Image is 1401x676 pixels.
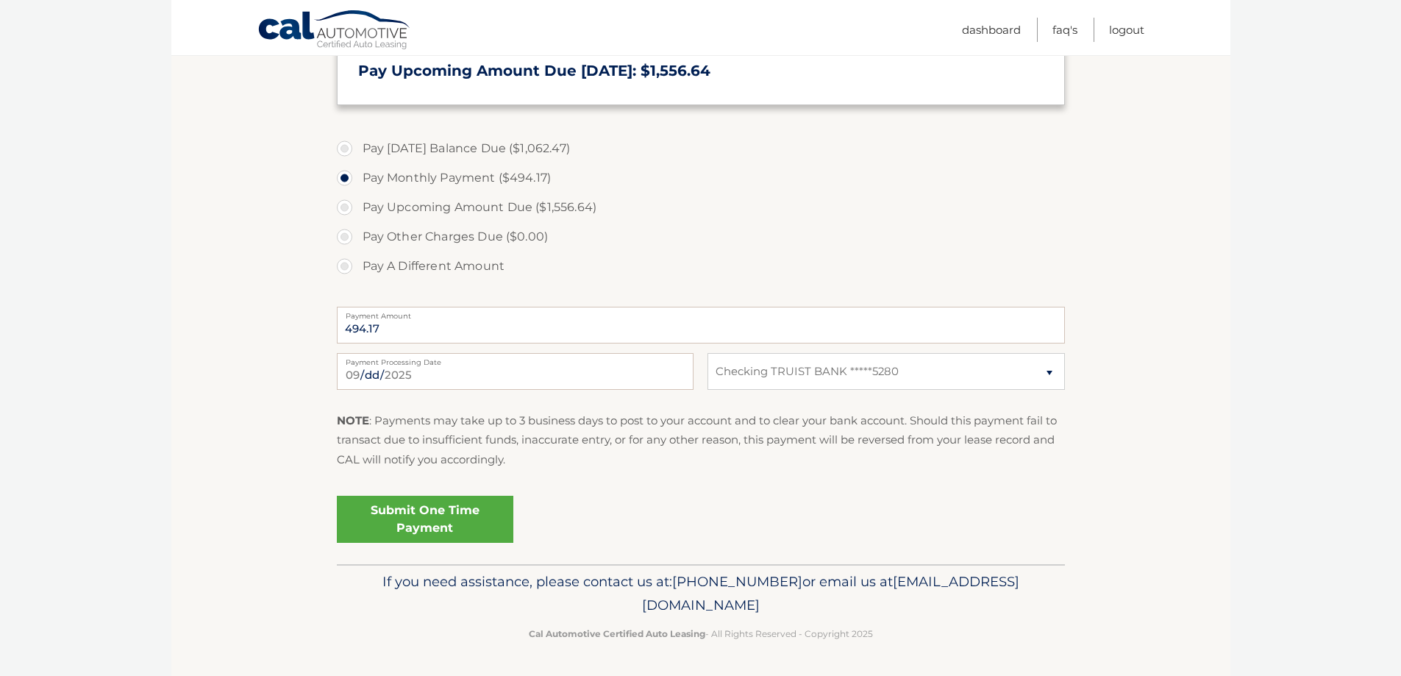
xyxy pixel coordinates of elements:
[346,626,1055,641] p: - All Rights Reserved - Copyright 2025
[337,353,694,365] label: Payment Processing Date
[337,134,1065,163] label: Pay [DATE] Balance Due ($1,062.47)
[672,573,802,590] span: [PHONE_NUMBER]
[337,252,1065,281] label: Pay A Different Amount
[257,10,412,52] a: Cal Automotive
[962,18,1021,42] a: Dashboard
[529,628,705,639] strong: Cal Automotive Certified Auto Leasing
[1109,18,1144,42] a: Logout
[337,163,1065,193] label: Pay Monthly Payment ($494.17)
[337,193,1065,222] label: Pay Upcoming Amount Due ($1,556.64)
[337,307,1065,344] input: Payment Amount
[337,496,513,543] a: Submit One Time Payment
[337,413,369,427] strong: NOTE
[358,62,1044,80] h3: Pay Upcoming Amount Due [DATE]: $1,556.64
[337,411,1065,469] p: : Payments may take up to 3 business days to post to your account and to clear your bank account....
[337,222,1065,252] label: Pay Other Charges Due ($0.00)
[1052,18,1077,42] a: FAQ's
[337,353,694,390] input: Payment Date
[337,307,1065,319] label: Payment Amount
[346,570,1055,617] p: If you need assistance, please contact us at: or email us at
